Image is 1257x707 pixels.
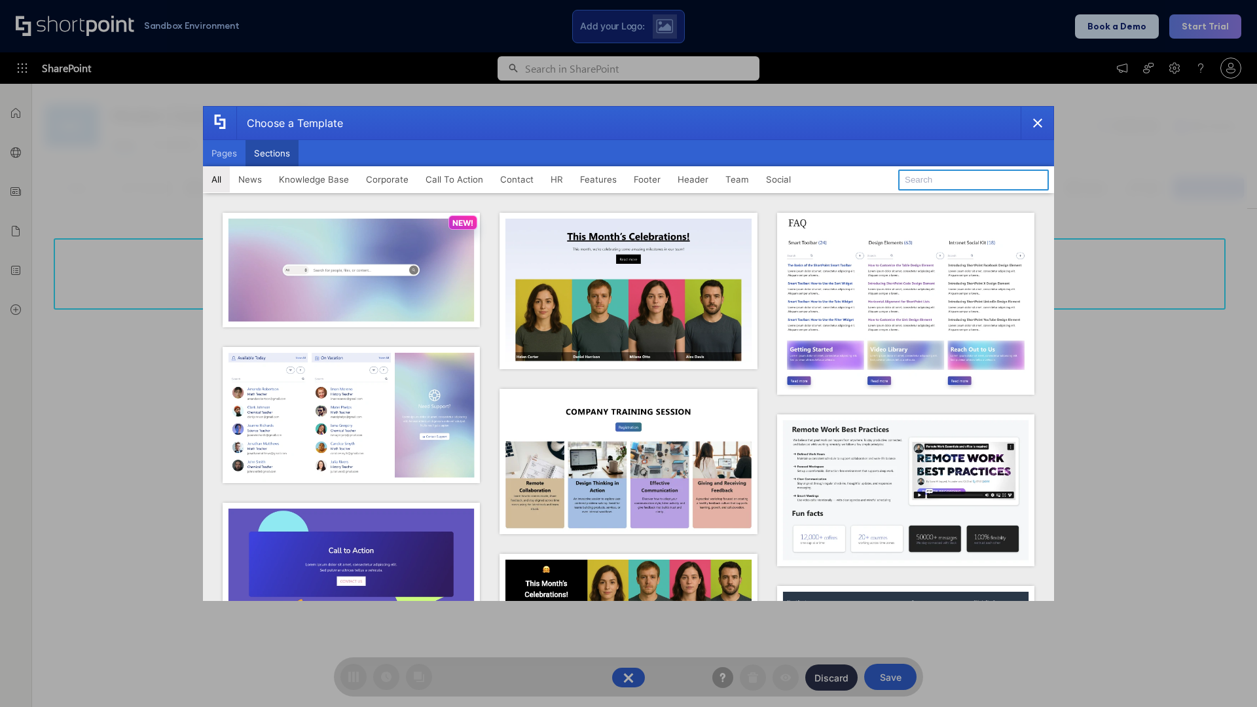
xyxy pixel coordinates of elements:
[452,218,473,228] p: NEW!
[203,140,246,166] button: Pages
[270,166,357,192] button: Knowledge Base
[357,166,417,192] button: Corporate
[898,170,1049,190] input: Search
[625,166,669,192] button: Footer
[1192,644,1257,707] iframe: Chat Widget
[757,166,799,192] button: Social
[417,166,492,192] button: Call To Action
[203,166,230,192] button: All
[572,166,625,192] button: Features
[203,106,1054,601] div: template selector
[542,166,572,192] button: HR
[236,107,343,139] div: Choose a Template
[669,166,717,192] button: Header
[246,140,299,166] button: Sections
[492,166,542,192] button: Contact
[230,166,270,192] button: News
[717,166,757,192] button: Team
